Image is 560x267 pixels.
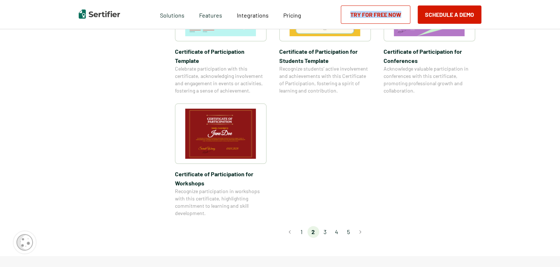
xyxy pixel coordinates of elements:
[185,109,256,159] img: Certificate of Participation​ for Workshops
[354,226,366,238] button: Go to next page
[16,234,33,251] img: Cookie Popup Icon
[384,47,475,65] span: Certificate of Participation for Conference​s
[307,226,319,238] li: page 2
[319,226,331,238] li: page 3
[279,65,371,94] span: Recognize students’ active involvement and achievements with this Certificate of Participation, f...
[199,10,222,19] span: Features
[384,65,475,94] span: Acknowledge valuable participation in conferences with this certificate, promoting professional g...
[279,47,371,65] span: Certificate of Participation for Students​ Template
[283,12,301,19] span: Pricing
[418,5,481,24] button: Schedule a Demo
[79,10,120,19] img: Sertifier | Digital Credentialing Platform
[296,226,307,238] li: page 1
[237,12,269,19] span: Integrations
[175,47,266,65] span: Certificate of Participation Template
[175,169,266,188] span: Certificate of Participation​ for Workshops
[175,188,266,217] span: Recognize participation in workshops with this certificate, highlighting commitment to learning a...
[343,226,354,238] li: page 5
[523,232,560,267] iframe: Chat Widget
[284,226,296,238] button: Go to previous page
[283,10,301,19] a: Pricing
[160,10,184,19] span: Solutions
[175,65,266,94] span: Celebrate participation with this certificate, acknowledging involvement and engagement in events...
[331,226,343,238] li: page 4
[175,104,266,217] a: Certificate of Participation​ for WorkshopsCertificate of Participation​ for WorkshopsRecognize p...
[341,5,410,24] a: Try for Free Now
[237,10,269,19] a: Integrations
